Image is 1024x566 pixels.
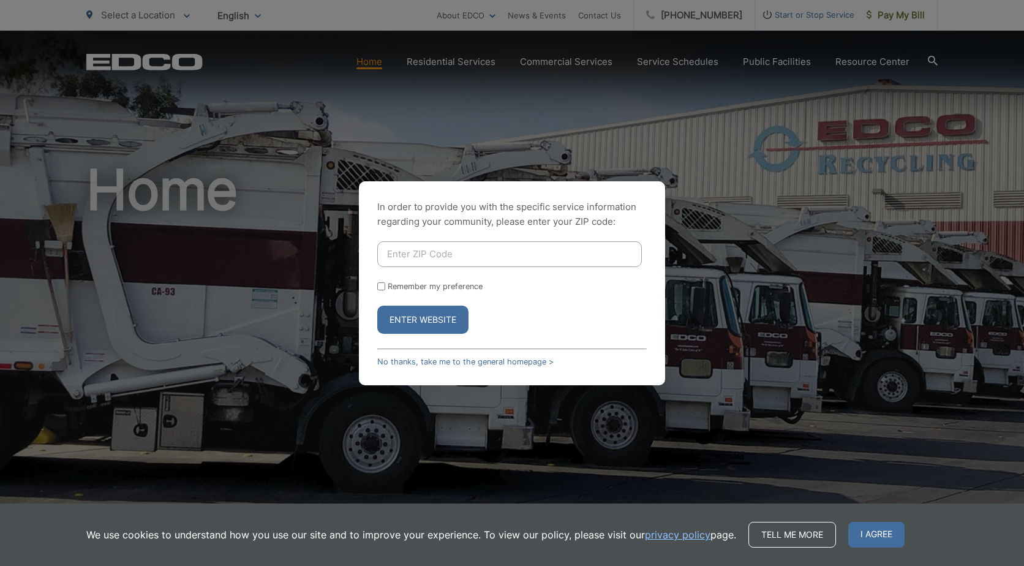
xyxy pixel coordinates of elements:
[388,282,483,291] label: Remember my preference
[377,241,642,267] input: Enter ZIP Code
[377,200,647,229] p: In order to provide you with the specific service information regarding your community, please en...
[748,522,836,548] a: Tell me more
[645,527,710,542] a: privacy policy
[848,522,905,548] span: I agree
[86,527,736,542] p: We use cookies to understand how you use our site and to improve your experience. To view our pol...
[377,306,469,334] button: Enter Website
[377,357,554,366] a: No thanks, take me to the general homepage >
